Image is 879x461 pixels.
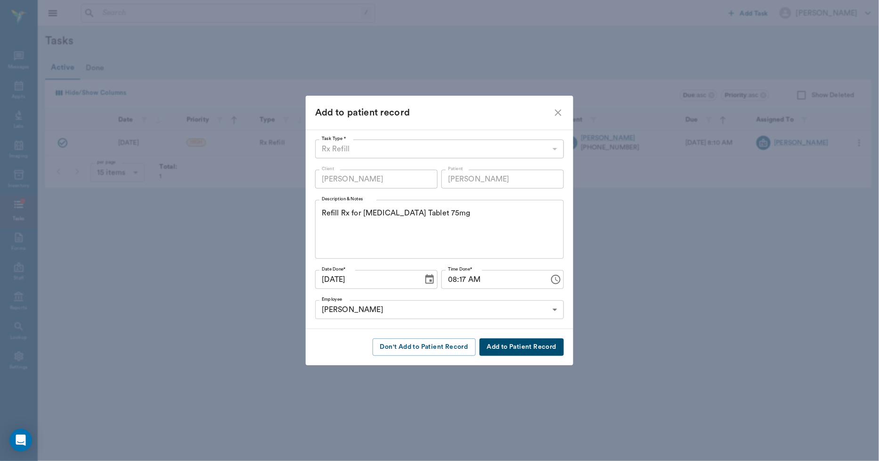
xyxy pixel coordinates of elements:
input: hh:mm aa [441,270,543,289]
button: Don't Add to Patient Record [373,338,476,356]
button: close [553,107,564,118]
label: Employee [322,296,342,303]
div: Add to patient record [315,105,553,120]
div: [PERSON_NAME] [315,300,564,319]
div: Open Intercom Messenger [9,429,32,452]
input: MM/DD/YYYY [315,270,416,289]
label: Description & Notes [322,196,363,202]
button: Choose date, selected date is Oct 13, 2025 [420,270,439,289]
button: Add to Patient Record [480,338,564,356]
button: Choose time, selected time is 8:17 AM [546,270,565,289]
textarea: Refill Rx for [MEDICAL_DATA] Tablet 75mg [322,208,557,251]
label: Client [322,165,334,172]
label: Task Type * [322,135,346,142]
label: Time Done* [448,266,472,272]
div: Rx Refill [315,140,564,158]
label: Patient [448,165,463,172]
label: Date Done* [322,266,346,272]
